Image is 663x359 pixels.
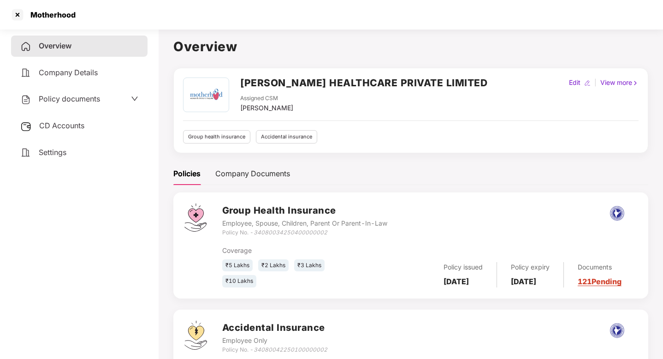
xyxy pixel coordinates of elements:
[184,203,207,232] img: svg+xml;base64,PHN2ZyB4bWxucz0iaHR0cDovL3d3dy53My5vcmcvMjAwMC9zdmciIHdpZHRoPSI0Ny43MTQiIGhlaWdodD...
[39,68,98,77] span: Company Details
[444,262,483,272] div: Policy issued
[173,168,201,179] div: Policies
[578,277,622,286] a: 121 Pending
[254,229,327,236] i: 34080034250400000002
[184,321,207,350] img: svg+xml;base64,PHN2ZyB4bWxucz0iaHR0cDovL3d3dy53My5vcmcvMjAwMC9zdmciIHdpZHRoPSI0OS4zMjEiIGhlaWdodD...
[184,78,227,112] img: motherhood%20_%20logo.png
[511,277,536,286] b: [DATE]
[601,204,633,222] img: nia.png
[215,168,290,179] div: Company Documents
[632,80,639,86] img: rightIcon
[294,259,325,272] div: ₹3 Lakhs
[222,203,387,218] h3: Group Health Insurance
[601,322,633,340] img: nia.png
[256,130,317,144] div: Accidental insurance
[222,259,253,272] div: ₹5 Lakhs
[20,147,31,158] img: svg+xml;base64,PHN2ZyB4bWxucz0iaHR0cDovL3d3dy53My5vcmcvMjAwMC9zdmciIHdpZHRoPSIyNCIgaGVpZ2h0PSIyNC...
[20,67,31,78] img: svg+xml;base64,PHN2ZyB4bWxucz0iaHR0cDovL3d3dy53My5vcmcvMjAwMC9zdmciIHdpZHRoPSIyNCIgaGVpZ2h0PSIyNC...
[240,75,487,90] h2: [PERSON_NAME] HEALTHCARE PRIVATE LIMITED
[578,262,622,272] div: Documents
[39,148,66,157] span: Settings
[183,130,250,144] div: Group health insurance
[258,259,289,272] div: ₹2 Lakhs
[222,346,327,354] div: Policy No. -
[20,41,31,52] img: svg+xml;base64,PHN2ZyB4bWxucz0iaHR0cDovL3d3dy53My5vcmcvMjAwMC9zdmciIHdpZHRoPSIyNCIgaGVpZ2h0PSIyNC...
[222,335,327,346] div: Employee Only
[222,228,387,237] div: Policy No. -
[511,262,550,272] div: Policy expiry
[20,121,32,132] img: svg+xml;base64,PHN2ZyB3aWR0aD0iMjUiIGhlaWdodD0iMjQiIHZpZXdCb3g9IjAgMCAyNSAyNCIgZmlsbD0ibm9uZSIgeG...
[592,78,598,88] div: |
[39,94,100,103] span: Policy documents
[240,103,293,113] div: [PERSON_NAME]
[222,218,387,228] div: Employee, Spouse, Children, Parent Or Parent-In-Law
[39,41,71,50] span: Overview
[222,321,327,335] h3: Accidental Insurance
[240,94,293,103] div: Assigned CSM
[444,277,469,286] b: [DATE]
[584,80,591,86] img: editIcon
[254,346,327,353] i: 34080042250100000002
[222,245,361,256] div: Coverage
[173,36,648,57] h1: Overview
[567,78,582,88] div: Edit
[20,94,31,105] img: svg+xml;base64,PHN2ZyB4bWxucz0iaHR0cDovL3d3dy53My5vcmcvMjAwMC9zdmciIHdpZHRoPSIyNCIgaGVpZ2h0PSIyNC...
[39,121,84,130] span: CD Accounts
[222,275,256,287] div: ₹10 Lakhs
[598,78,640,88] div: View more
[131,95,138,102] span: down
[25,10,76,19] div: Motherhood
